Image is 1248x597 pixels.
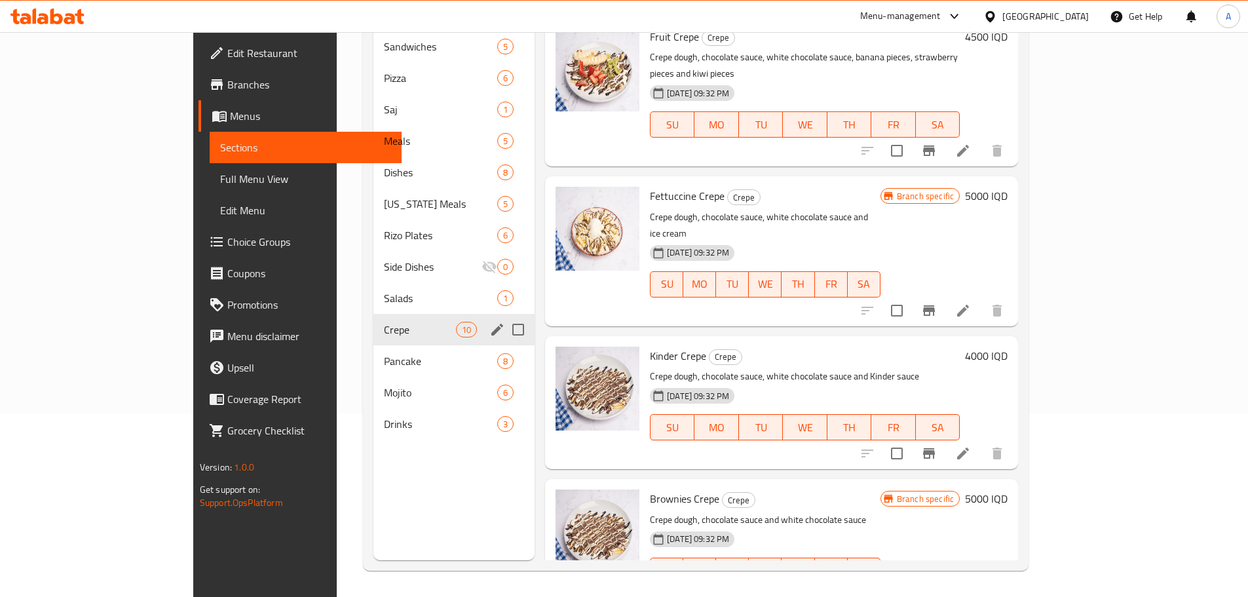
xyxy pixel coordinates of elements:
span: TU [744,418,778,437]
span: Drinks [384,416,497,432]
span: 6 [498,72,513,85]
span: Dishes [384,164,497,180]
span: Branch specific [892,190,959,202]
div: items [497,227,514,243]
a: Coverage Report [199,383,402,415]
div: [GEOGRAPHIC_DATA] [1002,9,1089,24]
span: 6 [498,387,513,399]
button: SU [650,111,694,138]
button: FR [815,558,848,584]
div: Side Dishes0 [373,251,535,282]
span: Coupons [227,265,391,281]
span: Pancake [384,353,497,369]
button: TU [739,414,783,440]
span: 1 [498,292,513,305]
button: SU [650,558,683,584]
span: Salads [384,290,497,306]
span: 5 [498,198,513,210]
span: SU [656,275,678,294]
button: TU [716,271,749,298]
div: Rizo Plates6 [373,220,535,251]
span: Crepe [723,493,755,508]
button: TU [716,558,749,584]
span: [DATE] 09:32 PM [662,533,734,545]
button: Branch-specific-item [913,135,945,166]
img: Fettuccine Crepe [556,187,639,271]
span: MO [700,115,733,134]
span: Branches [227,77,391,92]
button: TH [827,111,871,138]
span: Crepe [709,349,742,364]
span: Brownies Crepe [650,489,719,509]
span: Grocery Checklist [227,423,391,438]
p: Crepe dough, chocolate sauce, white chocolate sauce and Kinder sauce [650,368,960,385]
div: Crepe [709,349,742,365]
span: TH [787,275,809,294]
span: Choice Groups [227,234,391,250]
span: TH [833,115,866,134]
h6: 4000 IQD [965,347,1008,365]
span: Side Dishes [384,259,482,275]
div: Crepe [722,492,755,508]
div: Dishes8 [373,157,535,188]
nav: Menu sections [373,26,535,445]
button: MO [694,414,738,440]
button: FR [871,111,915,138]
div: Meals [384,133,497,149]
a: Grocery Checklist [199,415,402,446]
h6: 5000 IQD [965,490,1008,508]
span: [US_STATE] Meals [384,196,497,212]
span: Upsell [227,360,391,376]
button: delete [981,135,1013,166]
button: WE [783,111,827,138]
p: Crepe dough, chocolate sauce, white chocolate sauce, banana pieces, strawberry pieces and kiwi pi... [650,49,960,82]
span: WE [788,418,822,437]
span: TH [833,418,866,437]
span: Crepe [384,322,456,337]
h6: 4500 IQD [965,28,1008,46]
span: 0 [498,261,513,273]
div: Mojito6 [373,377,535,408]
a: Support.OpsPlatform [200,494,283,511]
a: Sections [210,132,402,163]
span: Edit Restaurant [227,45,391,61]
span: 6 [498,229,513,242]
a: Choice Groups [199,226,402,258]
button: SA [916,414,960,440]
div: [US_STATE] Meals5 [373,188,535,220]
div: items [497,416,514,432]
button: FR [815,271,848,298]
div: Crepe10edit [373,314,535,345]
span: 1.0.0 [234,459,254,476]
div: items [497,164,514,180]
div: Pizza [384,70,497,86]
a: Edit Restaurant [199,37,402,69]
button: SA [916,111,960,138]
span: TU [744,115,778,134]
span: Fruit Crepe [650,27,699,47]
button: MO [694,111,738,138]
span: Coverage Report [227,391,391,407]
div: Salads1 [373,282,535,314]
div: Meals5 [373,125,535,157]
div: items [497,39,514,54]
div: Menu-management [860,9,941,24]
span: SU [656,418,689,437]
button: delete [981,438,1013,469]
span: Version: [200,459,232,476]
span: WE [788,115,822,134]
a: Branches [199,69,402,100]
span: Rizo Plates [384,227,497,243]
div: Pizza6 [373,62,535,94]
span: FR [877,115,910,134]
span: WE [754,275,776,294]
span: Sections [220,140,391,155]
button: TU [739,111,783,138]
div: Sandwiches [384,39,497,54]
span: Promotions [227,297,391,313]
div: Crepe [702,30,735,46]
span: Mojito [384,385,497,400]
div: Saj [384,102,497,117]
